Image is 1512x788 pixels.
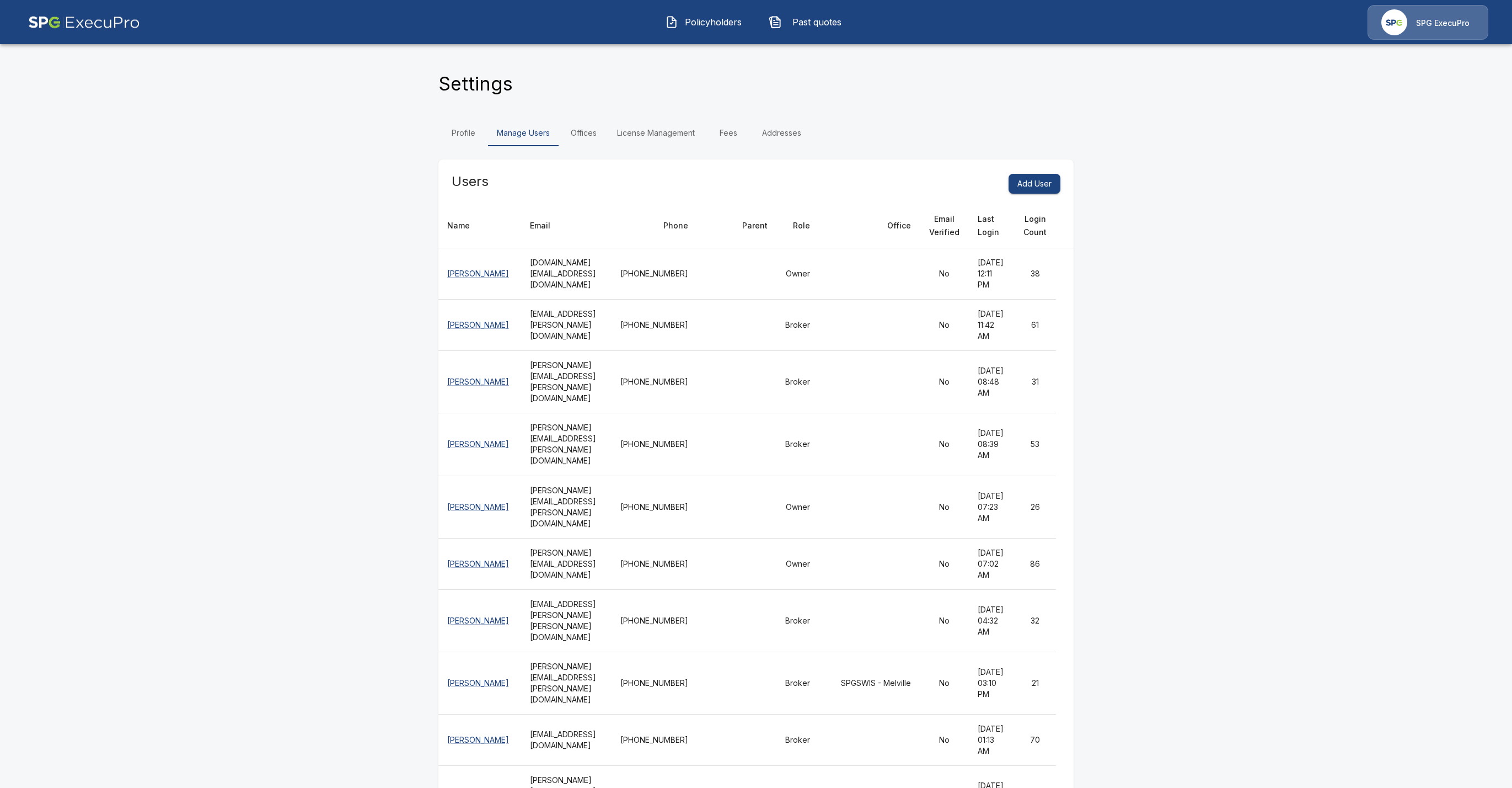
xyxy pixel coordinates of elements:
td: No [920,538,969,589]
td: [PHONE_NUMBER] [612,476,697,538]
td: Broker [776,300,819,351]
th: Email Verified [920,204,969,248]
a: Manage Users [488,120,559,146]
td: No [920,589,969,652]
th: Last Login [969,204,1015,248]
td: 21 [1014,652,1056,714]
td: No [920,248,969,300]
th: [PERSON_NAME][EMAIL_ADDRESS][PERSON_NAME][DOMAIN_NAME] [521,476,612,538]
th: Name [438,204,521,248]
span: Policyholders [683,15,743,29]
a: Agency IconSPG ExecuPro [1368,5,1488,40]
th: [PERSON_NAME][EMAIL_ADDRESS][DOMAIN_NAME] [521,538,612,589]
td: [DATE] 11:42 AM [969,300,1015,351]
td: 70 [1014,714,1056,765]
th: [PERSON_NAME][EMAIL_ADDRESS][PERSON_NAME][DOMAIN_NAME] [521,413,612,476]
button: Past quotes IconPast quotes [760,8,855,36]
img: Agency Icon [1381,9,1407,35]
th: Parent [697,204,776,248]
th: Email [521,204,612,248]
span: Past quotes [786,15,847,29]
th: [DOMAIN_NAME][EMAIL_ADDRESS][DOMAIN_NAME] [521,248,612,300]
td: [DATE] 07:23 AM [969,476,1015,538]
a: Addresses [753,120,810,146]
a: Profile [438,120,488,146]
th: Login Count [1014,204,1056,248]
td: No [920,413,969,476]
td: Owner [776,248,819,300]
td: Broker [776,351,819,413]
td: No [920,714,969,765]
td: Owner [776,476,819,538]
th: [PERSON_NAME][EMAIL_ADDRESS][PERSON_NAME][DOMAIN_NAME] [521,351,612,413]
button: Policyholders IconPolicyholders [657,8,752,36]
td: No [920,300,969,351]
p: SPG ExecuPro [1416,18,1470,29]
th: [EMAIL_ADDRESS][PERSON_NAME][PERSON_NAME][DOMAIN_NAME] [521,589,612,652]
a: Offices [559,120,608,146]
td: Owner [776,538,819,589]
th: Phone [612,204,697,248]
td: [PHONE_NUMBER] [612,248,697,300]
a: [PERSON_NAME] [447,678,509,688]
a: [PERSON_NAME] [447,559,509,568]
a: [PERSON_NAME] [447,377,509,386]
td: [DATE] 04:32 AM [969,589,1015,652]
img: Policyholders Icon [665,15,678,29]
h5: Users [452,173,489,190]
img: Past quotes Icon [769,15,782,29]
td: [PHONE_NUMBER] [612,413,697,476]
td: 38 [1014,248,1056,300]
td: Broker [776,714,819,765]
a: [PERSON_NAME] [447,616,509,625]
th: Office [819,204,920,248]
a: [PERSON_NAME] [447,735,509,744]
td: [DATE] 01:13 AM [969,714,1015,765]
img: AA Logo [28,5,140,40]
a: [PERSON_NAME] [447,320,509,329]
a: [PERSON_NAME] [447,502,509,512]
td: [PHONE_NUMBER] [612,714,697,765]
th: [PERSON_NAME][EMAIL_ADDRESS][PERSON_NAME][DOMAIN_NAME] [521,652,612,714]
td: [DATE] 08:48 AM [969,351,1015,413]
td: Broker [776,413,819,476]
td: [PHONE_NUMBER] [612,300,697,351]
td: [PHONE_NUMBER] [612,589,697,652]
td: SPGSWIS - Melville [819,652,920,714]
th: [EMAIL_ADDRESS][PERSON_NAME][DOMAIN_NAME] [521,300,612,351]
td: 26 [1014,476,1056,538]
a: License Management [608,120,704,146]
td: [PHONE_NUMBER] [612,652,697,714]
td: [PHONE_NUMBER] [612,351,697,413]
button: Add User [1009,174,1060,194]
th: [EMAIL_ADDRESS][DOMAIN_NAME] [521,714,612,765]
td: 53 [1014,413,1056,476]
td: 31 [1014,351,1056,413]
td: [DATE] 08:39 AM [969,413,1015,476]
td: No [920,476,969,538]
a: [PERSON_NAME] [447,269,509,278]
td: [PHONE_NUMBER] [612,538,697,589]
div: Settings Tabs [438,120,1074,146]
th: Role [776,204,819,248]
h4: Settings [438,72,513,95]
td: [DATE] 07:02 AM [969,538,1015,589]
td: [DATE] 03:10 PM [969,652,1015,714]
a: [PERSON_NAME] [447,439,509,449]
td: Broker [776,589,819,652]
a: Fees [704,120,753,146]
td: 32 [1014,589,1056,652]
td: [DATE] 12:11 PM [969,248,1015,300]
td: No [920,652,969,714]
td: 61 [1014,300,1056,351]
td: Broker [776,652,819,714]
td: 86 [1014,538,1056,589]
td: No [920,351,969,413]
